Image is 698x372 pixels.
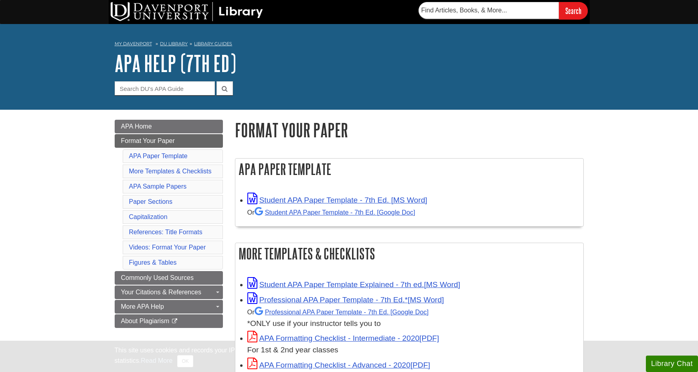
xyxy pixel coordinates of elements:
a: About Plagiarism [115,314,223,328]
button: Close [177,355,193,367]
a: More Templates & Checklists [129,168,212,175]
a: Professional APA Paper Template - 7th Ed. [255,308,429,316]
h2: APA Paper Template [235,159,583,180]
small: Or [247,308,429,316]
a: More APA Help [115,300,223,314]
a: Link opens in new window [247,280,460,289]
a: APA Home [115,120,223,133]
a: Format Your Paper [115,134,223,148]
a: Student APA Paper Template - 7th Ed. [Google Doc] [255,209,415,216]
form: Searches DU Library's articles, books, and more [419,2,588,19]
a: Your Citations & References [115,286,223,299]
span: More APA Help [121,303,164,310]
span: About Plagiarism [121,318,170,324]
a: My Davenport [115,40,152,47]
a: Library Guides [194,41,232,46]
h1: Format Your Paper [235,120,584,140]
div: This site uses cookies and records your IP address for usage statistics. Additionally, we use Goo... [115,346,584,367]
span: APA Home [121,123,152,130]
a: Link opens in new window [247,196,427,204]
a: Read More [141,357,172,364]
input: Find Articles, Books, & More... [419,2,559,19]
a: Link opens in new window [247,334,439,342]
div: For 1st & 2nd year classes [247,344,579,356]
div: *ONLY use if your instructor tells you to [247,306,579,330]
span: Format Your Paper [121,137,175,144]
div: Guide Page Menu [115,120,223,328]
a: Videos: Format Your Paper [129,244,206,251]
a: Commonly Used Sources [115,271,223,285]
a: DU Library [160,41,188,46]
span: Commonly Used Sources [121,274,194,281]
a: Paper Sections [129,198,173,205]
a: APA Sample Papers [129,183,187,190]
h2: More Templates & Checklists [235,243,583,264]
a: References: Title Formats [129,229,202,235]
img: DU Library [111,2,263,21]
i: This link opens in a new window [171,319,178,324]
input: Search [559,2,588,19]
a: APA Paper Template [129,153,188,159]
button: Library Chat [646,356,698,372]
a: Capitalization [129,213,168,220]
span: Your Citations & References [121,289,201,296]
a: Figures & Tables [129,259,177,266]
a: Link opens in new window [247,361,430,369]
nav: breadcrumb [115,38,584,51]
a: APA Help (7th Ed) [115,51,236,76]
input: Search DU's APA Guide [115,81,215,95]
small: Or [247,209,415,216]
a: Link opens in new window [247,296,444,304]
